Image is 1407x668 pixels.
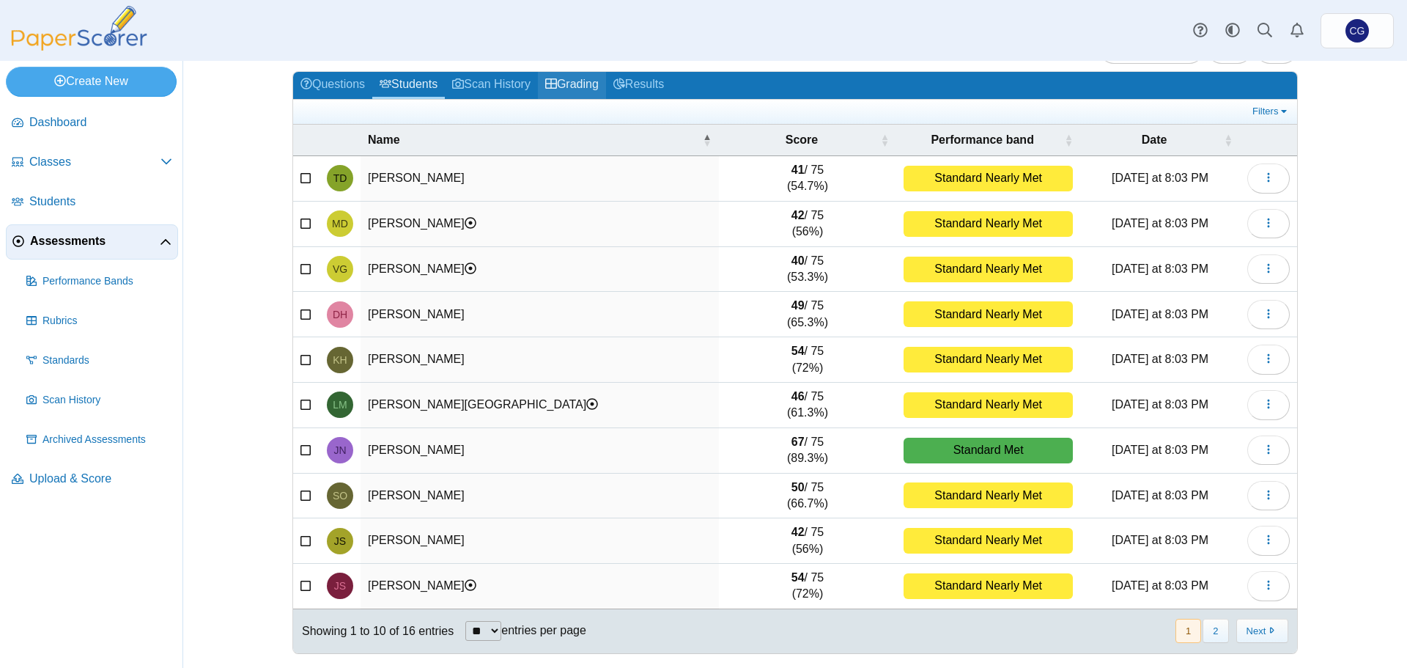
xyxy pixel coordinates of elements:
span: Score : Activate to sort [880,133,889,147]
span: Name [368,132,700,148]
a: Christopher Gutierrez [1321,13,1394,48]
span: Archived Assessments [43,433,172,447]
td: [PERSON_NAME][GEOGRAPHIC_DATA] [361,383,719,428]
time: Sep 23, 2025 at 8:03 PM [1112,579,1208,592]
a: Classes [6,145,178,180]
span: Standards [43,353,172,368]
a: Dashboard [6,106,178,141]
span: Sarida Olson [333,491,347,501]
div: Standard Nearly Met [904,166,1073,191]
b: 54 [791,345,805,357]
td: [PERSON_NAME] [361,518,719,564]
span: Christopher Gutierrez [1350,26,1365,36]
span: Name : Activate to invert sorting [703,133,712,147]
div: Standard Nearly Met [904,347,1073,372]
time: Sep 23, 2025 at 8:03 PM [1112,308,1208,320]
span: Kenneth Hill [333,355,347,365]
time: Sep 23, 2025 at 8:03 PM [1112,444,1208,456]
td: [PERSON_NAME] [361,564,719,609]
a: PaperScorer [6,40,152,53]
a: Assessments [6,224,178,260]
a: Grading [538,72,606,99]
b: 54 [791,571,805,584]
time: Sep 23, 2025 at 8:03 PM [1112,534,1208,546]
a: Archived Assessments [21,422,178,458]
td: / 75 (89.3%) [719,428,896,474]
a: Standards [21,343,178,378]
td: [PERSON_NAME] [361,474,719,519]
a: Upload & Score [6,462,178,497]
div: Standard Nearly Met [904,482,1073,508]
button: 1 [1175,619,1201,643]
div: Standard Nearly Met [904,211,1073,237]
a: Alerts [1281,15,1313,47]
a: Students [372,72,445,99]
span: Score [726,132,877,148]
div: Standard Nearly Met [904,257,1073,282]
span: Joshua Steen [334,581,346,591]
td: / 75 (61.3%) [719,383,896,428]
td: / 75 (54.7%) [719,156,896,202]
b: 67 [791,436,805,448]
a: Scan History [445,72,538,99]
td: [PERSON_NAME] [361,337,719,383]
time: Sep 23, 2025 at 8:03 PM [1112,353,1208,365]
td: [PERSON_NAME] [361,156,719,202]
div: Standard Nearly Met [904,528,1073,554]
span: Victor Galvan [333,264,347,274]
time: Sep 23, 2025 at 8:03 PM [1112,172,1208,184]
td: / 75 (72%) [719,564,896,609]
td: / 75 (56%) [719,202,896,247]
span: Dillon Hays [333,309,347,320]
span: Christopher Gutierrez [1345,19,1369,43]
img: PaperScorer [6,6,152,51]
div: Showing 1 to 10 of 16 entries [293,609,454,653]
td: / 75 (72%) [719,337,896,383]
b: 42 [791,526,805,538]
time: Sep 23, 2025 at 8:03 PM [1112,217,1208,230]
span: Classes [29,154,160,170]
a: Rubrics [21,304,178,339]
span: Scan History [43,393,172,408]
div: Standard Met [904,438,1073,463]
td: / 75 (56%) [719,518,896,564]
a: Filters [1249,104,1293,119]
span: Performance band : Activate to sort [1064,133,1073,147]
a: Questions [293,72,372,99]
td: / 75 (53.3%) [719,247,896,293]
button: 2 [1203,619,1228,643]
time: Sep 23, 2025 at 8:03 PM [1112,489,1208,502]
span: Landon McDonald [333,400,347,410]
span: Date [1087,132,1221,148]
a: Students [6,185,178,220]
td: / 75 (66.7%) [719,474,896,519]
td: / 75 (65.3%) [719,292,896,337]
div: Standard Nearly Met [904,301,1073,327]
b: 42 [791,209,805,221]
b: 40 [791,254,805,267]
span: Assessments [30,233,160,249]
a: Performance Bands [21,264,178,299]
time: Sep 23, 2025 at 8:03 PM [1112,263,1208,275]
td: [PERSON_NAME] [361,428,719,474]
span: Rubrics [43,314,172,329]
b: 46 [791,390,805,403]
label: entries per page [501,624,586,636]
td: [PERSON_NAME] [361,292,719,337]
span: Students [29,194,172,210]
b: 49 [791,299,805,312]
td: [PERSON_NAME] [361,202,719,247]
span: Date : Activate to sort [1224,133,1233,147]
span: Mason Dotson [332,219,348,229]
span: Jacob Savage [334,536,346,546]
time: Sep 23, 2025 at 8:03 PM [1112,398,1208,411]
span: Tanner Dietz [333,173,347,183]
b: 50 [791,481,805,493]
b: 41 [791,164,805,176]
span: Upload & Score [29,471,172,487]
button: Next [1236,619,1288,643]
td: [PERSON_NAME] [361,247,719,293]
span: Jon Narva [333,445,346,455]
a: Results [606,72,671,99]
a: Create New [6,67,177,96]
